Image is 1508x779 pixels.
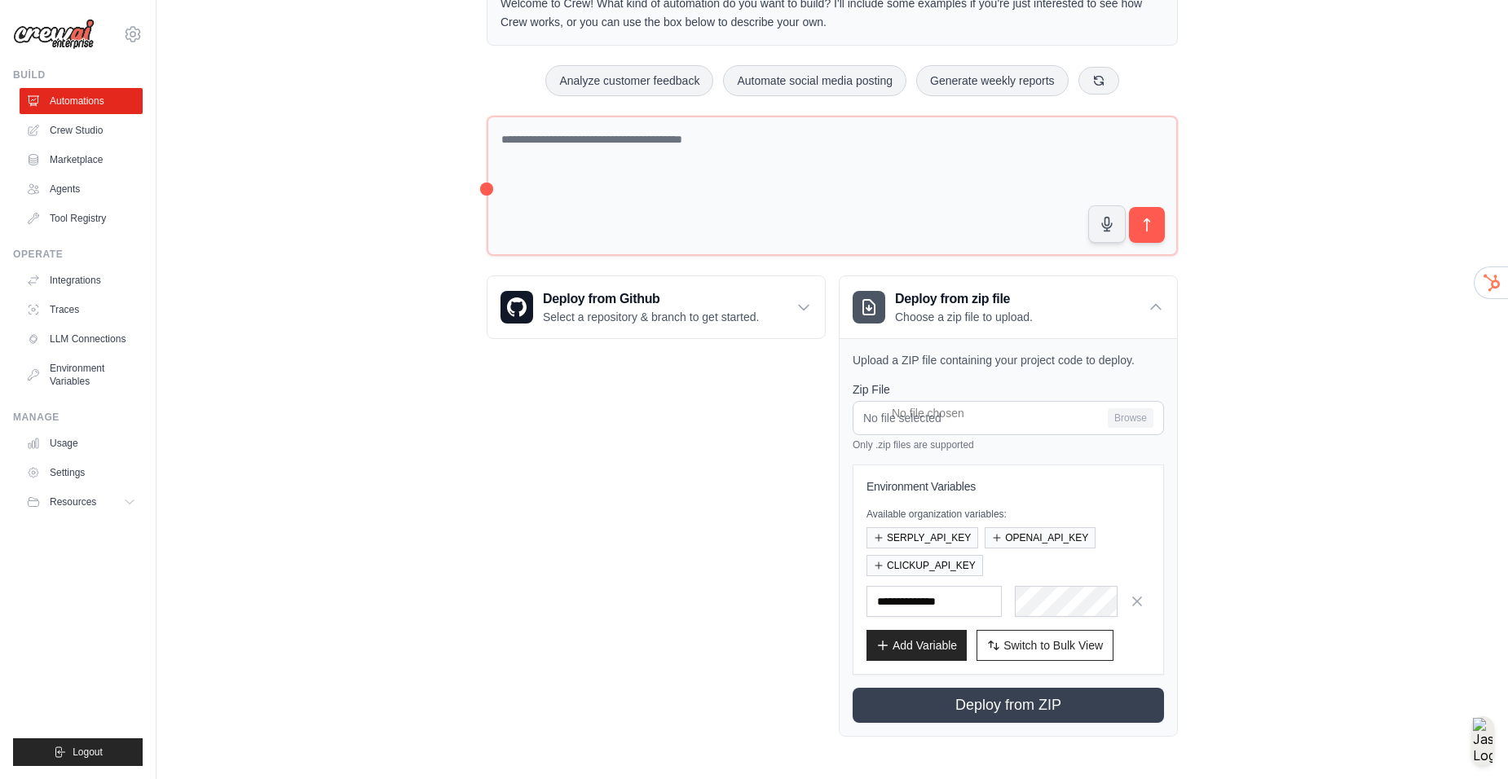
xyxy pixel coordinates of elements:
[1209,633,1242,645] span: Step 1
[20,267,143,293] a: Integrations
[20,205,143,231] a: Tool Registry
[895,289,1033,309] h3: Deploy from zip file
[866,478,1150,495] h3: Environment Variables
[1197,651,1449,673] h3: Create an automation
[50,495,96,508] span: Resources
[977,630,1113,661] button: Switch to Bulk View
[853,401,1164,435] input: No file selected Browse
[20,489,143,515] button: Resources
[20,117,143,143] a: Crew Studio
[20,147,143,173] a: Marketplace
[916,65,1069,96] button: Generate weekly reports
[985,527,1096,548] button: OPENAI_API_KEY
[13,248,143,261] div: Operate
[1197,680,1449,733] p: Describe the automation you want to build, select an example option, or use the microphone to spe...
[853,688,1164,723] button: Deploy from ZIP
[20,355,143,394] a: Environment Variables
[13,738,143,766] button: Logout
[866,630,967,661] button: Add Variable
[1458,630,1471,642] button: Close walkthrough
[853,381,1164,398] label: Zip File
[13,68,143,81] div: Build
[13,19,95,50] img: Logo
[853,352,1164,368] p: Upload a ZIP file containing your project code to deploy.
[20,297,143,323] a: Traces
[1003,637,1103,654] span: Switch to Bulk View
[20,460,143,486] a: Settings
[20,88,143,114] a: Automations
[853,438,1164,451] p: Only .zip files are supported
[543,309,759,325] p: Select a repository & branch to get started.
[866,555,983,576] button: CLICKUP_API_KEY
[723,65,906,96] button: Automate social media posting
[543,289,759,309] h3: Deploy from Github
[20,326,143,352] a: LLM Connections
[20,430,143,456] a: Usage
[895,309,1033,325] p: Choose a zip file to upload.
[545,65,713,96] button: Analyze customer feedback
[866,508,1150,521] p: Available organization variables:
[13,411,143,424] div: Manage
[20,176,143,202] a: Agents
[866,527,978,548] button: SERPLY_API_KEY
[73,746,103,759] span: Logout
